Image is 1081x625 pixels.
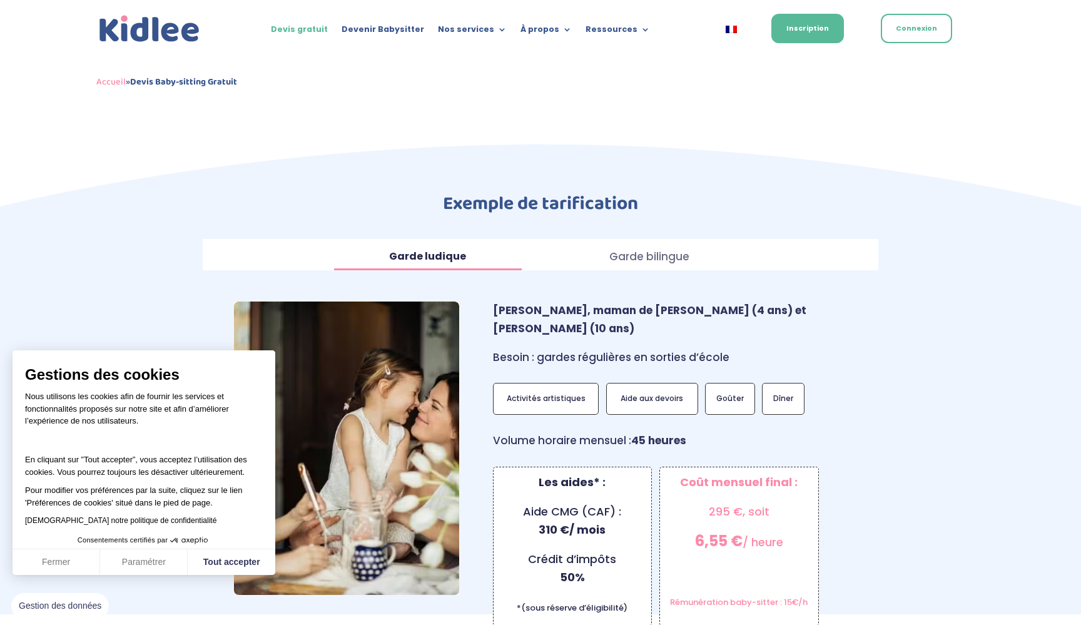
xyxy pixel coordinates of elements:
a: À propos [520,25,572,39]
h2: Exemple de tarification [203,195,878,220]
strong: Les aides* : [539,474,606,490]
p: Activités artistiques [500,390,592,408]
a: Kidlee Logo [96,13,203,46]
button: Fermer [13,549,100,576]
strong: Garde ludique [389,249,466,263]
img: logo_kidlee_bleu [96,13,203,46]
span: » [96,74,237,89]
span: Gestions des cookies [25,365,263,384]
span: Gestion des données [19,601,101,612]
a: Nos services [438,25,507,39]
strong: Coût mensuel final : [680,474,798,490]
strong: 50% [560,569,585,585]
a: Connexion [881,14,952,43]
strong: [PERSON_NAME], maman de [PERSON_NAME] (4 ans) et [PERSON_NAME] (10 ans) [493,303,806,336]
a: Ressources [586,25,650,39]
p: / heure [666,532,812,563]
p: Volume horaire mensuel : [493,432,847,450]
p: Garde bilingue [556,248,743,266]
button: Consentements certifiés par [71,532,216,549]
svg: Axeptio [170,522,208,559]
strong: 310 €/ mois [539,522,606,537]
a: Devenir Babysitter [342,25,424,39]
span: Consentements certifiés par [78,537,168,544]
button: Fermer le widget sans consentement [11,593,109,619]
strong: Devis Baby-sitting Gratuit [130,74,237,89]
a: Inscription [771,14,844,43]
p: Goûter [712,390,748,408]
p: Crédit d’impôts [500,551,646,598]
strong: 6,55 € [695,531,743,551]
a: Accueil [96,74,126,89]
p: Besoin : gardes régulières en sorties d’école [493,348,847,367]
img: Français [726,26,737,33]
button: Tout accepter [188,549,275,576]
p: Nous utilisons les cookies afin de fournir les services et fonctionnalités proposés sur notre sit... [25,390,263,435]
a: Devis gratuit [271,25,328,39]
span: *(sous réserve d’éligibilité) [517,602,627,614]
p: Pour modifier vos préférences par la suite, cliquez sur le lien 'Préférences de cookies' situé da... [25,484,263,509]
p: En cliquant sur ”Tout accepter”, vous acceptez l’utilisation des cookies. Vous pourrez toujours l... [25,442,263,479]
p: Aide CMG (CAF) : [500,503,646,551]
p: Dîner [769,390,798,408]
p: Aide aux devoirs [613,390,691,408]
picture: devis 2 [234,584,459,599]
button: Paramétrer [100,549,188,576]
span: Rémunération baby-sitter : 15€/h [670,596,808,608]
p: 295 €, soit [666,503,812,532]
a: [DEMOGRAPHIC_DATA] notre politique de confidentialité [25,516,216,525]
strong: 45 heures [631,433,686,448]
